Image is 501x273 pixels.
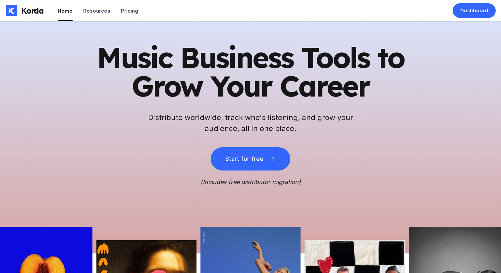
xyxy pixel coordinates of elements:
h2: Distribute worldwide, track who's listening, and grow your audience, all in one place. [144,112,357,134]
a: Dashboard [453,3,496,18]
i: (Includes free distributor migration) [200,178,301,185]
h1: Music Business Tools to Grow Your Career [88,43,413,100]
div: Pricing [121,8,138,14]
div: Korda [21,6,44,16]
button: Start for free [211,147,290,171]
div: Start for free [225,156,263,162]
div: Dashboard [460,7,488,14]
div: Home [58,8,73,14]
div: Resources [83,8,110,14]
